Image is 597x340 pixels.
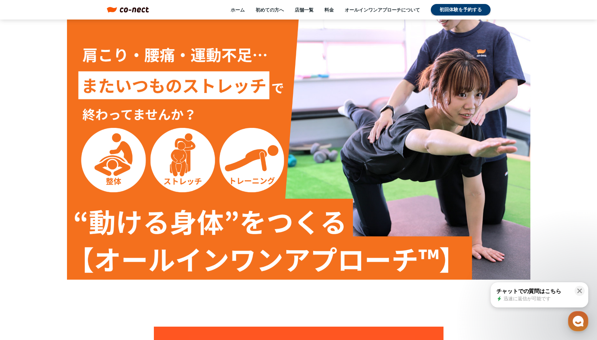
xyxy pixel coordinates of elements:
a: 料金 [324,7,334,13]
a: 初めての方へ [256,7,284,13]
a: 店舗一覧 [295,7,314,13]
a: オールインワンアプローチについて [345,7,420,13]
a: ホーム [231,7,245,13]
a: 初回体験を予約する [431,4,491,16]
